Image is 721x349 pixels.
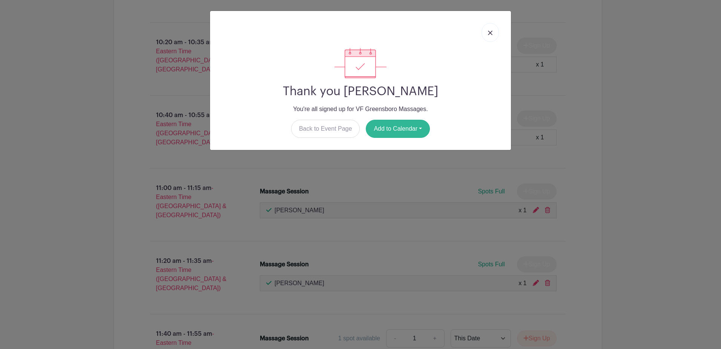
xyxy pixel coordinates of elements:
[291,120,360,138] a: Back to Event Page
[216,105,505,114] p: You're all signed up for VF Greensboro Massages.
[488,31,492,35] img: close_button-5f87c8562297e5c2d7936805f587ecaba9071eb48480494691a3f1689db116b3.svg
[216,84,505,99] h2: Thank you [PERSON_NAME]
[366,120,430,138] button: Add to Calendar
[334,48,387,78] img: signup_complete-c468d5dda3e2740ee63a24cb0ba0d3ce5d8a4ecd24259e683200fb1569d990c8.svg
